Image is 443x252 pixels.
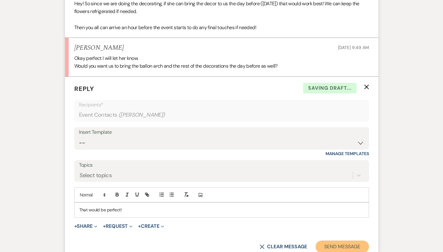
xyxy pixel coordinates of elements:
[79,161,364,170] label: Topics
[103,224,106,229] span: +
[79,206,364,213] p: That would be perfect!
[338,45,369,50] span: [DATE] 9:49 AM
[325,151,369,156] a: Manage Templates
[138,224,141,229] span: +
[74,224,77,229] span: +
[74,62,369,70] p: Would you want us to bring the ballon arch and the rest of the decorations the day before as well?
[74,24,369,32] p: Then you all can arrive an hour before the event starts to do any final touches if needed!
[74,54,369,62] p: Okay perfect I will let her know.
[74,224,98,229] button: Share
[79,101,364,109] p: Recipients*
[138,224,164,229] button: Create
[74,85,94,93] span: Reply
[103,224,132,229] button: Request
[260,244,307,249] button: Clear message
[303,83,357,93] span: Saving draft...
[80,171,112,180] div: Select topics
[74,44,124,52] h5: [PERSON_NAME]
[79,128,364,137] div: Insert Template
[79,109,364,121] div: Event Contacts
[118,111,165,119] span: ( [PERSON_NAME] )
